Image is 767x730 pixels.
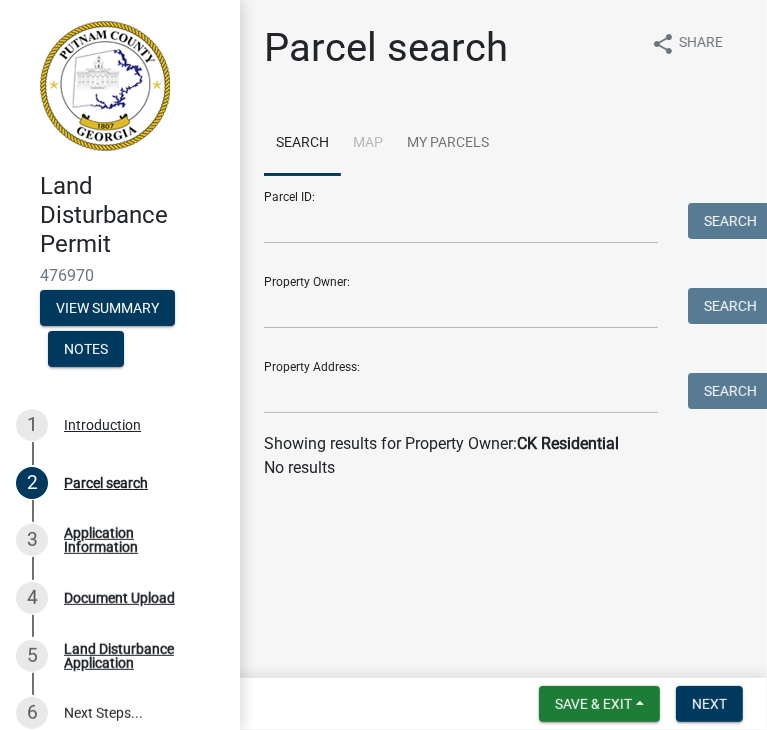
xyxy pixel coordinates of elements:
h1: Parcel search [264,24,508,72]
i: share [651,32,675,56]
span: Next [692,696,727,712]
div: Showing results for Property Owner: [264,432,743,456]
div: Application Information [64,526,208,554]
div: 1 [16,409,48,441]
a: Search [264,112,341,176]
button: Save & Exit [539,686,660,722]
h4: Land Disturbance Permit [40,172,224,258]
span: 476970 [40,266,209,285]
wm-modal-confirm: Notes [48,343,124,359]
div: 3 [16,524,48,556]
span: Share [679,32,723,56]
button: View Summary [40,290,175,326]
div: 6 [16,697,48,729]
wm-modal-confirm: Summary [40,302,175,318]
strong: CK Residential [517,434,619,453]
div: Introduction [64,418,141,432]
a: My Parcels [395,112,501,176]
div: Document Upload [64,591,175,605]
div: 2 [16,467,48,499]
p: No results [264,456,743,480]
img: Putnam County, Georgia [40,21,170,151]
button: Next [676,686,743,722]
div: 4 [16,582,48,614]
span: Save & Exit [555,696,632,712]
button: shareShare [635,24,739,63]
button: Notes [48,331,124,367]
div: 5 [16,640,48,672]
div: Land Disturbance Application [64,642,208,670]
div: Parcel search [64,476,148,490]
